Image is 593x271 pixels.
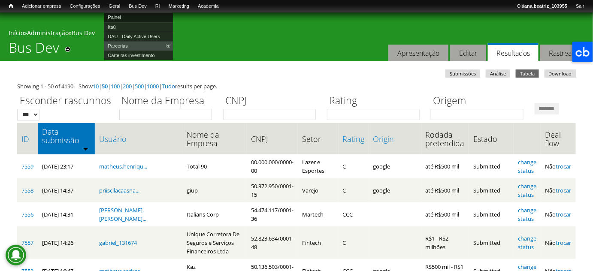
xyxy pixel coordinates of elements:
div: Showing 1 - 50 of 4190. Show | | | | | | results per page. [17,82,576,90]
td: Unique Corretora De Seguros e Serviços Financeiros Ltda [182,226,247,259]
a: Geral [104,2,124,11]
a: trocar [556,163,572,170]
td: google [369,178,421,202]
a: 7558 [21,187,33,194]
label: Origem [431,93,529,109]
th: CNPJ [247,123,298,154]
td: Submitted [469,154,514,178]
td: CCC [339,202,369,226]
a: change status [518,235,536,251]
a: Rastrear [540,45,584,61]
span: Início [9,3,13,9]
th: Nome da Empresa [182,123,247,154]
th: Rodada pretendida [421,123,469,154]
a: Usuário [99,135,178,143]
a: Sair [572,2,589,11]
a: 7556 [21,211,33,218]
a: Tabela [516,69,539,78]
a: 100 [111,82,120,90]
a: Academia [194,2,223,11]
td: Não [541,226,576,259]
a: change status [518,158,536,175]
a: Submissões [445,69,480,78]
a: Início [9,29,24,37]
td: Martech [298,202,339,226]
a: RI [151,2,164,11]
td: 00.000.000/0000-00 [247,154,298,178]
td: [DATE] 14:37 [38,178,95,202]
th: Setor [298,123,339,154]
a: change status [518,182,536,199]
td: Submitted [469,226,514,259]
a: Oláana.beatriz_103955 [513,2,572,11]
td: [DATE] 23:17 [38,154,95,178]
td: Não [541,202,576,226]
a: 50 [102,82,108,90]
a: ID [21,135,33,143]
td: Não [541,154,576,178]
a: matheus.henriqu... [99,163,147,170]
td: C [339,154,369,178]
td: Fintech [298,226,339,259]
a: change status [518,206,536,223]
td: giup [182,178,247,202]
td: Submitted [469,178,514,202]
th: Estado [469,123,514,154]
a: Marketing [164,2,194,11]
a: Bus Dev [124,2,151,11]
label: Nome da Empresa [119,93,218,109]
td: Varejo [298,178,339,202]
a: Origin [373,135,417,143]
a: 7557 [21,239,33,247]
td: Lazer e Esportes [298,154,339,178]
a: Resultados [488,43,539,61]
a: 7559 [21,163,33,170]
a: 500 [135,82,144,90]
a: Tudo [162,82,175,90]
td: google [369,154,421,178]
a: Configurações [66,2,105,11]
td: [DATE] 14:31 [38,202,95,226]
a: Bus Dev [72,29,95,37]
td: Italians Corp [182,202,247,226]
a: trocar [556,239,572,247]
strong: ana.beatriz_103955 [524,3,567,9]
a: Administração [27,29,69,37]
label: Esconder rascunhos [17,93,114,109]
a: Editar [450,45,486,61]
a: 1000 [147,82,159,90]
td: Submitted [469,202,514,226]
td: [DATE] 14:26 [38,226,95,259]
td: R$1 - R$2 milhões [421,226,469,259]
td: Não [541,178,576,202]
div: » » [9,29,584,39]
h1: Bus Dev [9,39,59,61]
a: priiscilacaasna... [99,187,139,194]
a: Apresentação [388,45,448,61]
img: ordem crescente [83,146,88,151]
label: Rating [327,93,425,109]
td: C [339,178,369,202]
a: 200 [123,82,132,90]
td: até R$500 mil [421,178,469,202]
td: até R$500 mil [421,202,469,226]
a: trocar [556,187,572,194]
label: CNPJ [223,93,321,109]
a: 10 [93,82,99,90]
td: até R$500 mil [421,154,469,178]
td: 52.823.634/0001-48 [247,226,298,259]
a: [PERSON_NAME].[PERSON_NAME]... [99,206,146,223]
a: Adicionar empresa [18,2,66,11]
td: 54.474.117/0001-36 [247,202,298,226]
th: Deal flow [541,123,576,154]
a: gabriel_131674 [99,239,137,247]
a: Download [545,69,576,78]
td: Total 90 [182,154,247,178]
a: Rating [343,135,365,143]
a: Data submissão [42,127,91,145]
a: Início [4,2,18,10]
td: 50.372.950/0001-15 [247,178,298,202]
a: trocar [556,211,572,218]
a: Análise [486,69,510,78]
td: C [339,226,369,259]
